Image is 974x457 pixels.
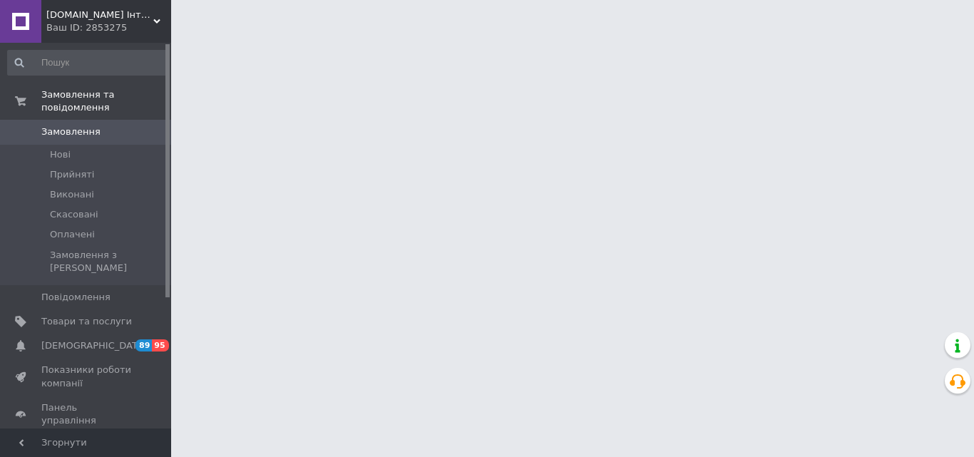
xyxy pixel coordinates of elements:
span: Нові [50,148,71,161]
span: Замовлення [41,125,101,138]
span: Скасовані [50,208,98,221]
div: Ваш ID: 2853275 [46,21,171,34]
span: Товари та послуги [41,315,132,328]
span: Замовлення з [PERSON_NAME] [50,249,167,274]
span: Виконані [50,188,94,201]
span: Показники роботи компанії [41,364,132,389]
span: 89 [135,339,152,351]
span: Оплачені [50,228,95,241]
input: Пошук [7,50,168,76]
span: Profblesk.com.ua Інтернет-магазин професійної косметики. "Безкоштовна доставка від 1199 грн" [46,9,153,21]
span: 95 [152,339,168,351]
span: Прийняті [50,168,94,181]
span: Повідомлення [41,291,111,304]
span: Панель управління [41,401,132,427]
span: [DEMOGRAPHIC_DATA] [41,339,147,352]
span: Замовлення та повідомлення [41,88,171,114]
